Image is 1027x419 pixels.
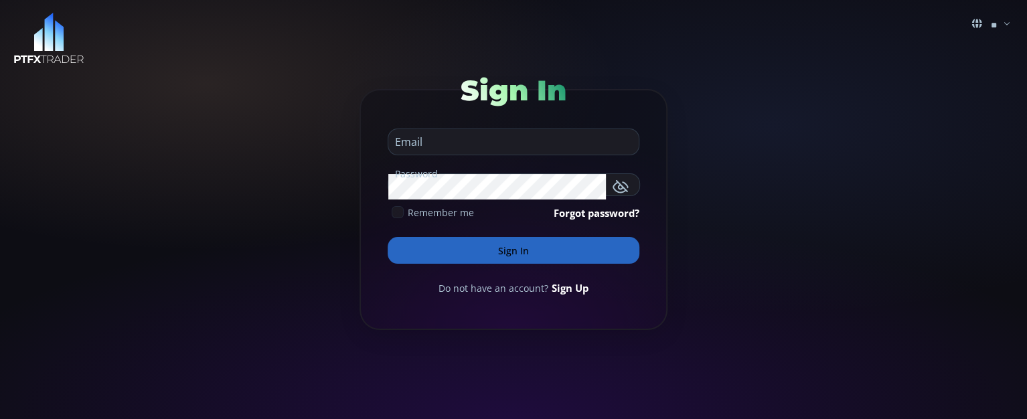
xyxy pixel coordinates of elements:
div: Do not have an account? [388,280,639,295]
img: LOGO [13,13,84,64]
button: Sign In [388,237,639,264]
span: Remember me [408,205,474,220]
span: Sign In [461,73,566,108]
a: Forgot password? [554,205,639,220]
a: Sign Up [552,280,588,295]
